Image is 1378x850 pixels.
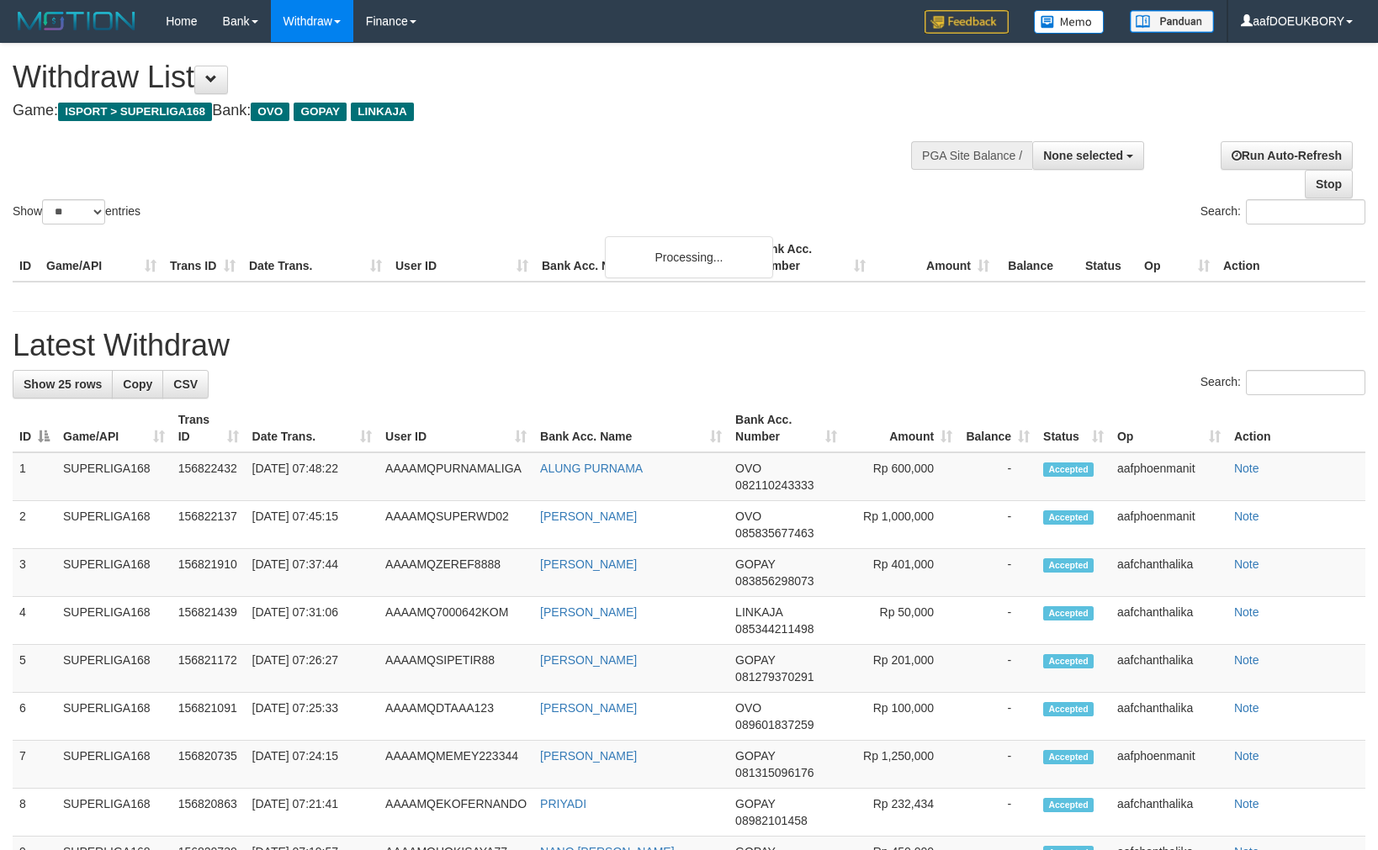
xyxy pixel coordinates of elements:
[1079,234,1137,282] th: Status
[56,452,172,501] td: SUPERLIGA168
[1221,141,1353,170] a: Run Auto-Refresh
[735,526,814,540] span: Copy 085835677463 to clipboard
[1234,509,1259,523] a: Note
[540,797,586,810] a: PRIYADI
[1110,597,1227,645] td: aafchanthalika
[13,452,56,501] td: 1
[959,549,1036,597] td: -
[533,404,729,452] th: Bank Acc. Name: activate to sort column ascending
[1032,141,1144,170] button: None selected
[1234,653,1259,667] a: Note
[56,741,172,789] td: SUPERLIGA168
[1234,462,1259,475] a: Note
[58,103,212,121] span: ISPORT > SUPERLIGA168
[540,749,637,763] a: [PERSON_NAME]
[246,597,379,645] td: [DATE] 07:31:06
[1234,749,1259,763] a: Note
[1216,234,1365,282] th: Action
[1246,199,1365,224] input: Search:
[735,718,814,731] span: Copy 089601837259 to clipboard
[56,645,172,693] td: SUPERLIGA168
[112,370,163,399] a: Copy
[1305,170,1353,198] a: Stop
[1234,701,1259,715] a: Note
[735,670,814,684] span: Copy 081279370291 to clipboard
[172,597,246,645] td: 156821439
[56,549,172,597] td: SUPERLIGA168
[735,462,761,475] span: OVO
[13,789,56,837] td: 8
[605,236,773,278] div: Processing...
[959,741,1036,789] td: -
[959,501,1036,549] td: -
[1110,789,1227,837] td: aafchanthalika
[1043,462,1094,477] span: Accepted
[379,597,533,645] td: AAAAMQ7000642KOM
[844,741,959,789] td: Rp 1,250,000
[24,377,102,391] span: Show 25 rows
[1234,557,1259,571] a: Note
[251,103,289,121] span: OVO
[872,234,996,282] th: Amount
[172,404,246,452] th: Trans ID: activate to sort column ascending
[13,8,140,34] img: MOTION_logo.png
[13,329,1365,362] h1: Latest Withdraw
[1110,549,1227,597] td: aafchanthalika
[246,452,379,501] td: [DATE] 07:48:22
[13,370,113,399] a: Show 25 rows
[735,766,814,779] span: Copy 081315096176 to clipboard
[540,509,637,523] a: [PERSON_NAME]
[1043,149,1123,162] span: None selected
[1234,797,1259,810] a: Note
[379,693,533,741] td: AAAAMQDTAAA123
[56,693,172,741] td: SUPERLIGA168
[246,501,379,549] td: [DATE] 07:45:15
[735,622,814,636] span: Copy 085344211498 to clipboard
[246,741,379,789] td: [DATE] 07:24:15
[172,645,246,693] td: 156821172
[13,234,40,282] th: ID
[13,693,56,741] td: 6
[735,509,761,523] span: OVO
[729,404,844,452] th: Bank Acc. Number: activate to sort column ascending
[123,377,152,391] span: Copy
[735,814,808,827] span: Copy 08982101458 to clipboard
[844,501,959,549] td: Rp 1,000,000
[844,597,959,645] td: Rp 50,000
[1130,10,1214,33] img: panduan.png
[959,693,1036,741] td: -
[735,605,782,619] span: LINKAJA
[379,452,533,501] td: AAAAMQPURNAMALIGA
[1110,404,1227,452] th: Op: activate to sort column ascending
[13,501,56,549] td: 2
[735,797,775,810] span: GOPAY
[172,741,246,789] td: 156820735
[996,234,1079,282] th: Balance
[1110,501,1227,549] td: aafphoenmanit
[1043,750,1094,764] span: Accepted
[163,234,242,282] th: Trans ID
[389,234,535,282] th: User ID
[379,645,533,693] td: AAAAMQSIPETIR88
[540,462,643,475] a: ALUNG PURNAMA
[13,549,56,597] td: 3
[242,234,389,282] th: Date Trans.
[172,549,246,597] td: 156821910
[351,103,414,121] span: LINKAJA
[379,789,533,837] td: AAAAMQEKOFERNANDO
[749,234,872,282] th: Bank Acc. Number
[1043,510,1094,525] span: Accepted
[540,653,637,667] a: [PERSON_NAME]
[13,741,56,789] td: 7
[959,452,1036,501] td: -
[13,61,902,94] h1: Withdraw List
[172,501,246,549] td: 156822137
[1043,606,1094,620] span: Accepted
[911,141,1032,170] div: PGA Site Balance /
[246,693,379,741] td: [DATE] 07:25:33
[959,597,1036,645] td: -
[172,693,246,741] td: 156821091
[844,404,959,452] th: Amount: activate to sort column ascending
[1043,798,1094,812] span: Accepted
[1200,370,1365,395] label: Search:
